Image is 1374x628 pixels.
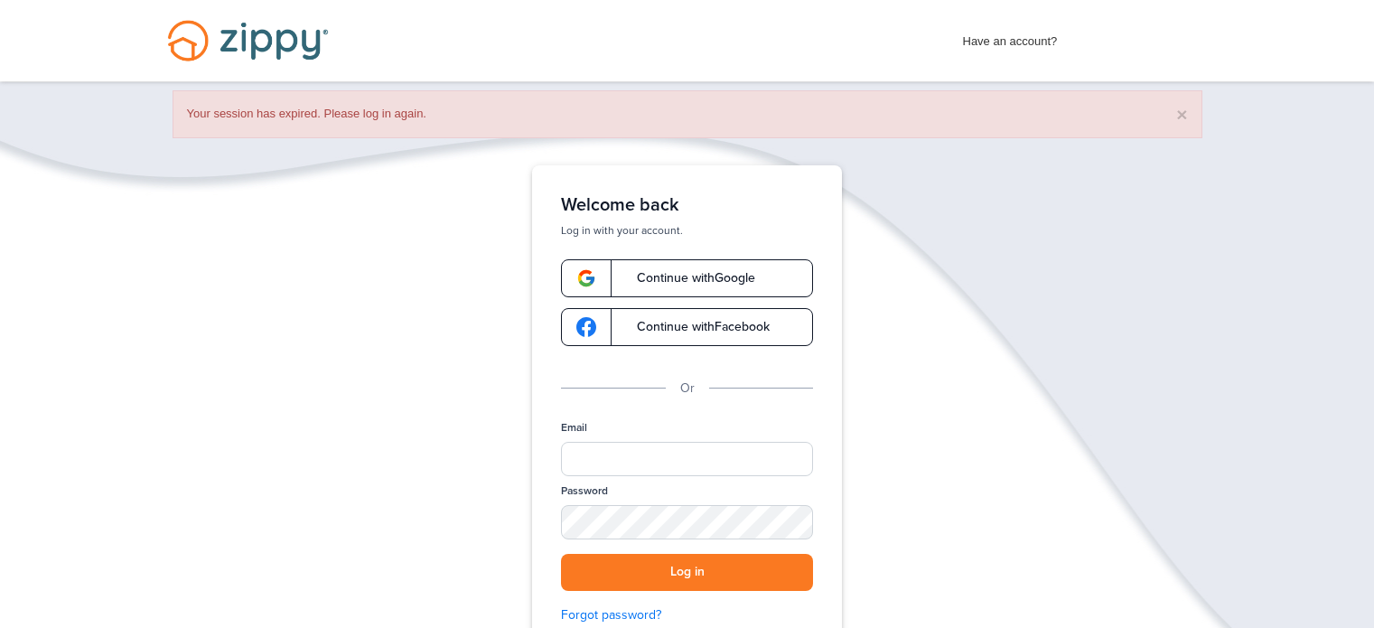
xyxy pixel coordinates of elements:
[576,317,596,337] img: google-logo
[561,442,813,476] input: Email
[561,483,608,499] label: Password
[561,223,813,238] p: Log in with your account.
[561,554,813,591] button: Log in
[619,272,755,285] span: Continue with Google
[561,194,813,216] h1: Welcome back
[561,308,813,346] a: google-logoContinue withFacebook
[561,420,587,436] label: Email
[619,321,770,333] span: Continue with Facebook
[576,268,596,288] img: google-logo
[963,23,1058,52] span: Have an account?
[561,259,813,297] a: google-logoContinue withGoogle
[1176,105,1187,124] button: ×
[561,505,813,539] input: Password
[680,379,695,398] p: Or
[173,90,1202,138] div: Your session has expired. Please log in again.
[561,605,813,625] a: Forgot password?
